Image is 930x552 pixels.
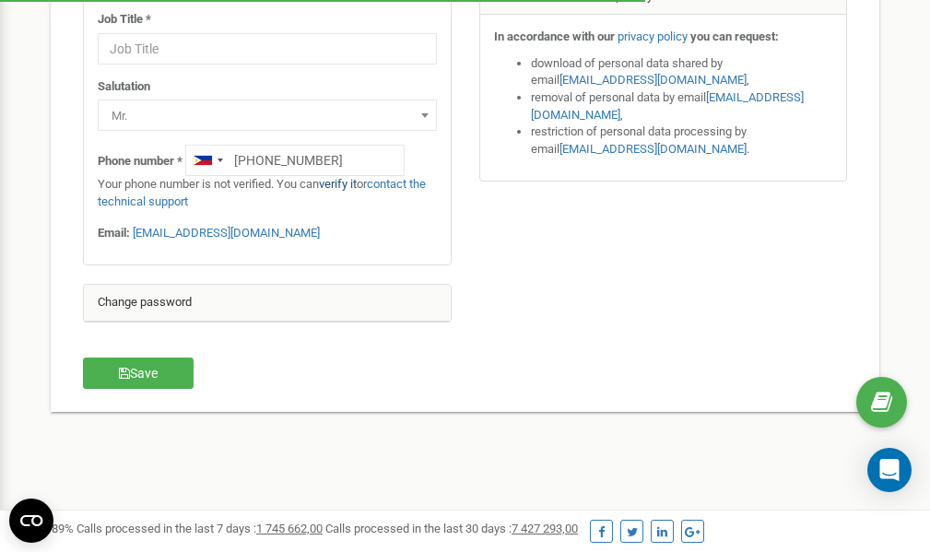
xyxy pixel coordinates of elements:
[9,499,53,543] button: Open CMP widget
[186,146,229,175] div: Telephone country code
[98,153,182,170] label: Phone number *
[256,522,323,535] u: 1 745 662,00
[98,33,437,65] input: Job Title
[559,73,747,87] a: [EMAIL_ADDRESS][DOMAIN_NAME]
[690,29,779,43] strong: you can request:
[325,522,578,535] span: Calls processed in the last 30 days :
[531,90,804,122] a: [EMAIL_ADDRESS][DOMAIN_NAME]
[98,78,150,96] label: Salutation
[494,29,615,43] strong: In accordance with our
[98,11,151,29] label: Job Title *
[98,100,437,131] span: Mr.
[104,103,430,129] span: Mr.
[867,448,912,492] div: Open Intercom Messenger
[319,177,357,191] a: verify it
[77,522,323,535] span: Calls processed in the last 7 days :
[133,226,320,240] a: [EMAIL_ADDRESS][DOMAIN_NAME]
[512,522,578,535] u: 7 427 293,00
[531,123,833,158] li: restriction of personal data processing by email .
[84,285,451,322] div: Change password
[531,55,833,89] li: download of personal data shared by email ,
[98,176,437,210] p: Your phone number is not verified. You can or
[531,89,833,123] li: removal of personal data by email ,
[83,358,194,389] button: Save
[98,226,130,240] strong: Email:
[618,29,688,43] a: privacy policy
[185,145,405,176] input: +1-800-555-55-55
[98,177,426,208] a: contact the technical support
[559,142,747,156] a: [EMAIL_ADDRESS][DOMAIN_NAME]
